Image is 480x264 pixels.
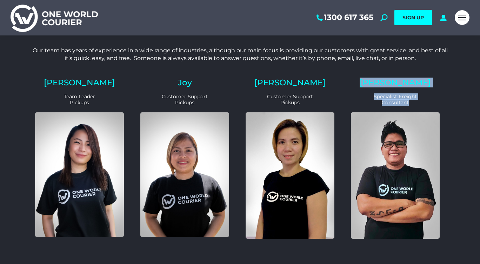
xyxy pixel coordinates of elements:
h2: [PERSON_NAME] [246,79,334,87]
p: Specialist Freight Consultant [351,94,440,106]
a: [PERSON_NAME] [360,78,431,87]
img: Eric Customer Support and Sales [351,112,440,239]
h2: Joy [140,79,229,87]
img: One World Courier [11,4,98,32]
p: Customer Support Pickups [140,94,229,106]
h2: [PERSON_NAME] [35,79,124,87]
p: Our team has years of experience in a wide range of industries, although our main focus is provid... [29,47,451,62]
a: Mobile menu icon [455,10,469,25]
span: SIGN UP [402,14,424,21]
a: 1300 617 365 [315,13,373,22]
p: Team Leader Pickups [35,94,124,106]
p: Customer Support Pickups [246,94,334,106]
a: SIGN UP [394,10,432,25]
